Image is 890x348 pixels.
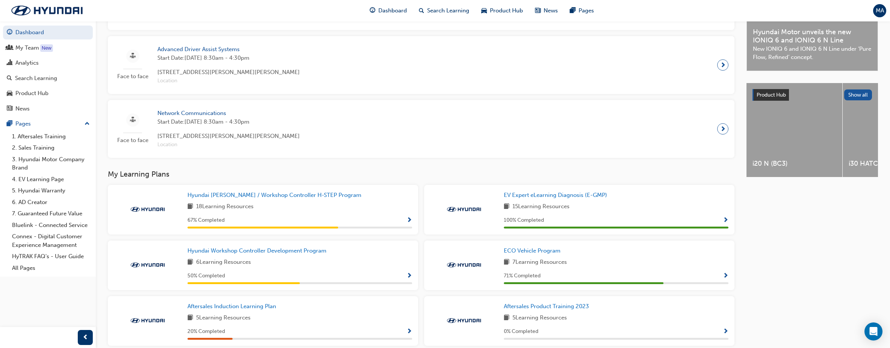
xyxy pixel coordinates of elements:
[7,121,12,127] span: pages-icon
[15,104,30,113] div: News
[9,208,93,219] a: 7. Guaranteed Future Value
[9,197,93,208] a: 6. AD Creator
[9,142,93,154] a: 2. Sales Training
[723,273,728,280] span: Show Progress
[157,68,300,77] span: [STREET_ADDRESS][PERSON_NAME][PERSON_NAME]
[504,272,541,280] span: 71 % Completed
[187,247,329,255] a: Hyundai Workshop Controller Development Program
[3,26,93,39] a: Dashboard
[114,106,728,152] a: Face to faceNetwork CommunicationsStart Date:[DATE] 8:30am - 4:30pm[STREET_ADDRESS][PERSON_NAME][...
[406,271,412,281] button: Show Progress
[187,216,225,225] span: 67 % Completed
[3,24,93,117] button: DashboardMy TeamAnalyticsSearch LearningProduct HubNews
[9,262,93,274] a: All Pages
[9,219,93,231] a: Bluelink - Connected Service
[7,45,12,51] span: people-icon
[443,206,485,213] img: Trak
[9,154,93,174] a: 3. Hyundai Motor Company Brand
[504,302,592,311] a: Aftersales Product Training 2023
[15,44,39,52] div: My Team
[504,258,509,267] span: book-icon
[419,6,424,15] span: search-icon
[579,6,594,15] span: Pages
[378,6,407,15] span: Dashboard
[512,202,570,212] span: 15 Learning Resources
[9,174,93,185] a: 4. EV Learning Page
[443,317,485,324] img: Trak
[3,102,93,116] a: News
[873,4,886,17] button: MA
[723,271,728,281] button: Show Progress
[535,6,541,15] span: news-icon
[157,45,300,54] span: Advanced Driver Assist Systems
[427,6,469,15] span: Search Learning
[3,117,93,131] button: Pages
[746,83,842,177] a: i20 N (BC3)
[504,247,561,254] span: ECO Vehicle Program
[3,56,93,70] a: Analytics
[187,202,193,212] span: book-icon
[753,45,872,62] span: New IONIQ 6 and IONIQ 6 N Line under ‘Pure Flow, Refined’ concept.
[406,216,412,225] button: Show Progress
[504,192,607,198] span: EV Expert eLearning Diagnosis (E-GMP)
[844,89,872,100] button: Show all
[570,6,576,15] span: pages-icon
[187,272,225,280] span: 50 % Completed
[504,313,509,323] span: book-icon
[9,131,93,142] a: 1. Aftersales Training
[723,328,728,335] span: Show Progress
[406,328,412,335] span: Show Progress
[723,327,728,336] button: Show Progress
[443,261,485,269] img: Trak
[187,258,193,267] span: book-icon
[490,6,523,15] span: Product Hub
[3,71,93,85] a: Search Learning
[196,202,254,212] span: 18 Learning Resources
[3,86,93,100] a: Product Hub
[15,120,31,128] div: Pages
[157,109,300,118] span: Network Communications
[723,216,728,225] button: Show Progress
[7,75,12,82] span: search-icon
[504,303,589,310] span: Aftersales Product Training 2023
[723,217,728,224] span: Show Progress
[83,333,88,342] span: prev-icon
[544,6,558,15] span: News
[720,124,726,134] span: next-icon
[196,313,251,323] span: 5 Learning Resources
[512,258,567,267] span: 7 Learning Resources
[370,6,375,15] span: guage-icon
[475,3,529,18] a: car-iconProduct Hub
[114,42,728,88] a: Face to faceAdvanced Driver Assist SystemsStart Date:[DATE] 8:30am - 4:30pm[STREET_ADDRESS][PERSO...
[108,170,734,179] h3: My Learning Plans
[187,303,276,310] span: Aftersales Induction Learning Plan
[406,217,412,224] span: Show Progress
[7,60,12,67] span: chart-icon
[4,3,90,18] img: Trak
[504,247,564,255] a: ECO Vehicle Program
[157,54,300,62] span: Start Date: [DATE] 8:30am - 4:30pm
[752,159,836,168] span: i20 N (BC3)
[504,202,509,212] span: book-icon
[40,44,53,52] div: Tooltip anchor
[127,317,168,324] img: Trak
[187,192,361,198] span: Hyundai [PERSON_NAME] / Workshop Controller H-STEP Program
[127,261,168,269] img: Trak
[364,3,413,18] a: guage-iconDashboard
[529,3,564,18] a: news-iconNews
[752,89,872,101] a: Product HubShow all
[157,141,300,149] span: Location
[187,191,364,200] a: Hyundai [PERSON_NAME] / Workshop Controller H-STEP Program
[876,6,884,15] span: MA
[512,313,567,323] span: 5 Learning Resources
[9,251,93,262] a: HyTRAK FAQ's - User Guide
[757,92,786,98] span: Product Hub
[187,313,193,323] span: book-icon
[864,322,882,340] div: Open Intercom Messenger
[504,216,544,225] span: 100 % Completed
[564,3,600,18] a: pages-iconPages
[15,74,57,83] div: Search Learning
[753,28,872,45] span: Hyundai Motor unveils the new IONIQ 6 and IONIQ 6 N Line
[504,191,610,200] a: EV Expert eLearning Diagnosis (E-GMP)
[114,72,151,81] span: Face to face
